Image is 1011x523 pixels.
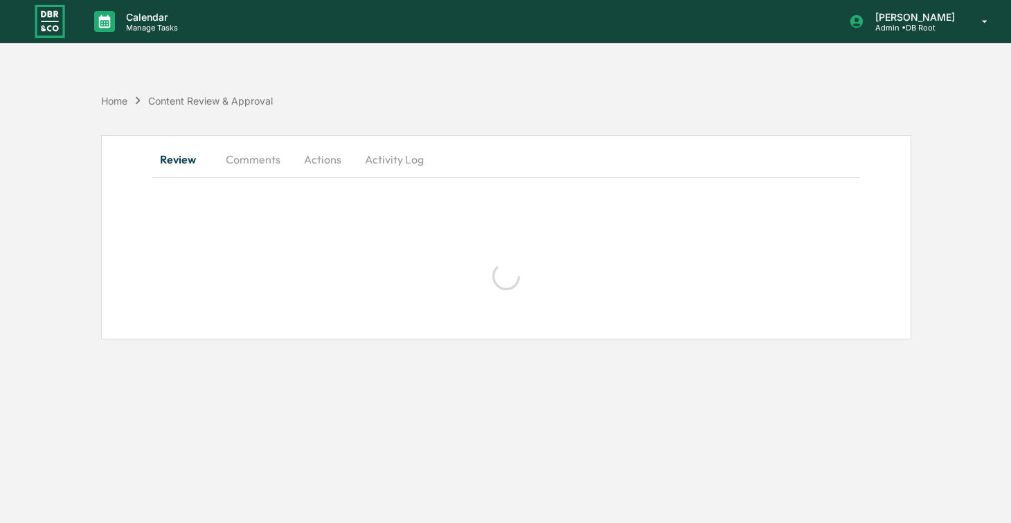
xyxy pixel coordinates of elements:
[152,143,215,176] button: Review
[215,143,292,176] button: Comments
[115,11,185,23] p: Calendar
[292,143,354,176] button: Actions
[864,23,962,33] p: Admin • DB Root
[864,11,962,23] p: [PERSON_NAME]
[33,3,66,39] img: logo
[152,143,860,176] div: secondary tabs example
[354,143,435,176] button: Activity Log
[148,95,273,107] div: Content Review & Approval
[115,23,185,33] p: Manage Tasks
[101,95,127,107] div: Home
